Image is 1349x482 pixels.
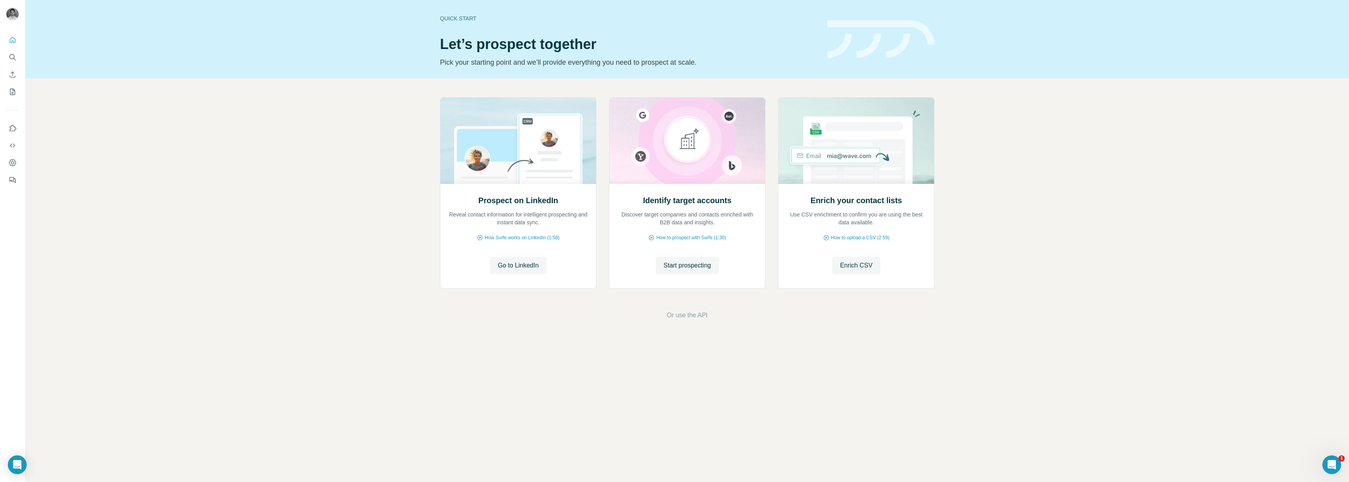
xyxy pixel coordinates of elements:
[778,98,934,184] img: Enrich your contact lists
[831,234,889,241] span: How to upload a CSV (2:59)
[656,257,719,274] button: Start prospecting
[485,234,560,241] span: How Surfe works on LinkedIn (1:58)
[6,33,19,47] button: Quick start
[609,98,765,184] img: Identify target accounts
[440,98,596,184] img: Prospect on LinkedIn
[478,195,558,206] h2: Prospect on LinkedIn
[6,8,19,20] img: Avatar
[440,15,818,22] div: Quick start
[448,211,588,226] p: Reveal contact information for intelligent prospecting and instant data sync.
[6,121,19,135] button: Use Surfe on LinkedIn
[840,261,873,270] span: Enrich CSV
[440,57,818,68] p: Pick your starting point and we’ll provide everything you need to prospect at scale.
[667,311,707,320] button: Or use the API
[811,195,902,206] h2: Enrich your contact lists
[6,85,19,99] button: My lists
[490,257,546,274] button: Go to LinkedIn
[6,50,19,64] button: Search
[786,211,926,226] p: Use CSV enrichment to confirm you are using the best data available.
[1322,455,1341,474] iframe: Intercom live chat
[832,257,880,274] button: Enrich CSV
[6,156,19,170] button: Dashboard
[8,455,27,474] div: Open Intercom Messenger
[6,67,19,82] button: Enrich CSV
[6,173,19,187] button: Feedback
[498,261,538,270] span: Go to LinkedIn
[643,195,732,206] h2: Identify target accounts
[827,20,934,58] img: banner
[617,211,757,226] p: Discover target companies and contacts enriched with B2B data and insights.
[656,234,726,241] span: How to prospect with Surfe (1:30)
[664,261,711,270] span: Start prospecting
[1338,455,1345,462] span: 1
[440,36,818,52] h1: Let’s prospect together
[6,138,19,153] button: Use Surfe API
